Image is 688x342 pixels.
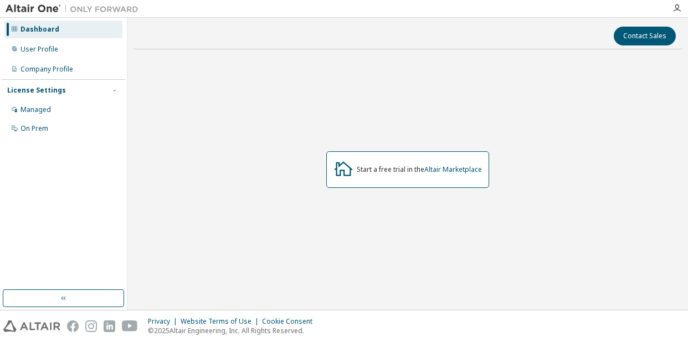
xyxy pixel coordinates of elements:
div: Website Terms of Use [181,317,262,326]
a: Altair Marketplace [424,165,482,174]
img: Altair One [6,3,144,14]
div: Managed [20,105,51,114]
div: Cookie Consent [262,317,319,326]
p: © 2025 Altair Engineering, Inc. All Rights Reserved. [148,326,319,335]
div: Company Profile [20,65,73,74]
img: linkedin.svg [104,320,115,332]
div: User Profile [20,45,58,54]
div: Start a free trial in the [357,165,482,174]
div: License Settings [7,86,66,95]
img: facebook.svg [67,320,79,332]
button: Contact Sales [614,27,676,45]
img: youtube.svg [122,320,138,332]
img: instagram.svg [85,320,97,332]
div: Dashboard [20,25,59,34]
img: altair_logo.svg [3,320,60,332]
div: Privacy [148,317,181,326]
div: On Prem [20,124,48,133]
